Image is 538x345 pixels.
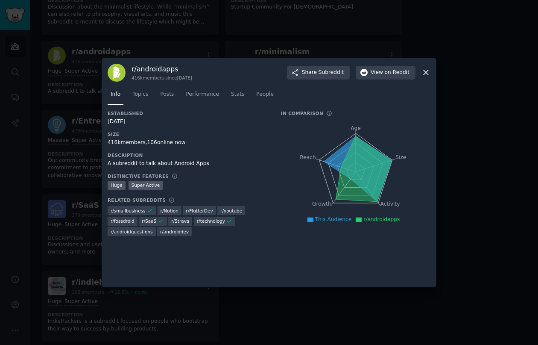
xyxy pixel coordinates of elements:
[108,88,123,105] a: Info
[315,216,352,222] span: This Audience
[108,110,269,116] h3: Established
[356,66,415,80] button: Viewon Reddit
[220,208,242,214] span: r/ youtube
[111,229,153,235] span: r/ androidquestions
[108,139,269,147] div: 416k members, 106 online now
[132,91,148,98] span: Topics
[183,88,222,105] a: Performance
[380,201,400,207] tspan: Activity
[186,91,219,98] span: Performance
[132,65,192,74] h3: r/ androidapps
[111,91,120,98] span: Info
[132,75,192,81] div: 416k members since [DATE]
[385,69,409,77] span: on Reddit
[160,229,189,235] span: r/ androiddev
[142,218,156,224] span: r/ SaaS
[111,208,146,214] span: r/ smallbusiness
[108,118,269,126] div: [DATE]
[160,91,174,98] span: Posts
[186,208,213,214] span: r/ FlutterDev
[312,201,331,207] tspan: Growth
[363,216,400,222] span: r/androidapps
[108,131,269,137] h3: Size
[231,91,244,98] span: Stats
[108,152,269,158] h3: Description
[395,154,406,160] tspan: Size
[351,125,361,131] tspan: Age
[111,218,134,224] span: r/ fossdroid
[129,181,163,190] div: Super Active
[371,69,409,77] span: View
[171,218,189,224] span: r/ Strava
[108,181,126,190] div: Huge
[157,88,177,105] a: Posts
[108,173,169,179] h3: Distinctive Features
[161,208,178,214] span: r/ Notion
[302,69,344,77] span: Share
[108,64,126,82] img: androidapps
[319,69,344,77] span: Subreddit
[256,91,274,98] span: People
[300,154,316,160] tspan: Reach
[129,88,151,105] a: Topics
[281,110,323,116] h3: In Comparison
[108,160,269,168] div: A subreddit to talk about Android Apps
[228,88,247,105] a: Stats
[108,197,166,203] h3: Related Subreddits
[287,66,350,80] button: ShareSubreddit
[253,88,277,105] a: People
[197,218,225,224] span: r/ technology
